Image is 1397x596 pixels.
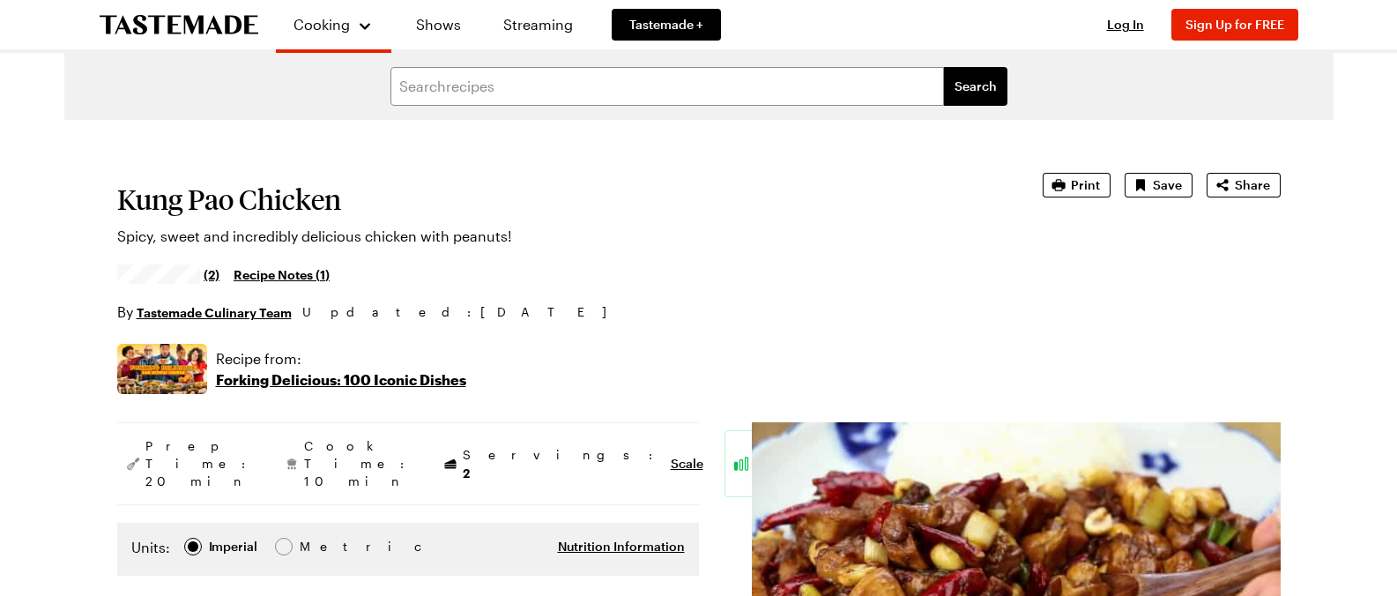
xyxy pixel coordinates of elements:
[300,537,338,556] span: Metric
[216,369,466,391] p: Forking Delicious: 100 Iconic Dishes
[463,446,662,482] span: Servings:
[234,264,330,284] a: Recipe Notes (1)
[117,302,292,323] p: By
[1071,176,1100,194] span: Print
[209,537,259,556] span: Imperial
[216,348,466,369] p: Recipe from:
[294,16,350,33] span: Cooking
[1235,176,1270,194] span: Share
[131,537,170,558] label: Units:
[463,464,470,481] span: 2
[612,9,721,41] a: Tastemade +
[131,537,337,562] div: Imperial Metric
[100,15,258,35] a: To Tastemade Home Page
[117,344,207,394] img: Show where recipe is used
[302,302,624,322] span: Updated : [DATE]
[216,348,466,391] a: Recipe from:Forking Delicious: 100 Iconic Dishes
[294,7,374,42] button: Cooking
[117,267,220,281] a: 4.5/5 stars from 2 reviews
[117,226,993,247] p: Spicy, sweet and incredibly delicious chicken with peanuts!
[558,538,685,555] button: Nutrition Information
[117,183,993,215] h1: Kung Pao Chicken
[1090,16,1161,34] button: Log In
[1185,17,1284,32] span: Sign Up for FREE
[671,455,703,473] button: Scale
[204,265,219,283] span: (2)
[1043,173,1111,197] button: Print
[304,437,413,490] span: Cook Time: 10 min
[629,16,703,34] span: Tastemade +
[1153,176,1182,194] span: Save
[1107,17,1144,32] span: Log In
[209,537,257,556] div: Imperial
[145,437,255,490] span: Prep Time: 20 min
[300,537,337,556] div: Metric
[137,302,292,322] a: Tastemade Culinary Team
[1171,9,1298,41] button: Sign Up for FREE
[944,67,1007,106] button: filters
[955,78,997,95] span: Search
[1125,173,1193,197] button: Save recipe
[1207,173,1281,197] button: Share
